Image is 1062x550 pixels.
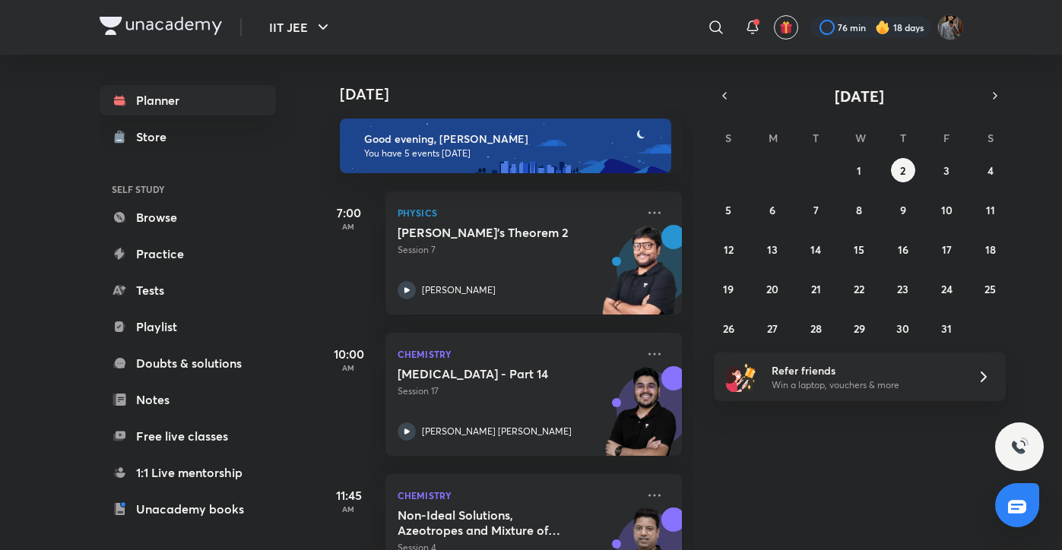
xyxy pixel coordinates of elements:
button: October 7, 2025 [804,198,828,222]
button: October 30, 2025 [891,316,915,340]
button: October 19, 2025 [716,277,740,301]
button: October 10, 2025 [934,198,959,222]
abbr: October 9, 2025 [900,203,906,217]
p: Session 7 [398,243,636,257]
p: AM [319,363,379,372]
button: October 1, 2025 [847,158,871,182]
button: [DATE] [735,85,984,106]
abbr: October 18, 2025 [985,242,996,257]
abbr: October 1, 2025 [857,163,861,178]
button: October 4, 2025 [978,158,1003,182]
button: October 21, 2025 [804,277,828,301]
abbr: October 4, 2025 [988,163,994,178]
button: October 18, 2025 [978,237,1003,261]
abbr: October 23, 2025 [897,282,908,296]
button: October 9, 2025 [891,198,915,222]
button: October 22, 2025 [847,277,871,301]
a: Practice [100,239,276,269]
abbr: October 29, 2025 [854,321,865,336]
a: Doubts & solutions [100,348,276,378]
h6: Good evening, [PERSON_NAME] [364,132,658,146]
button: October 28, 2025 [804,316,828,340]
img: unacademy [598,366,682,471]
img: referral [726,362,756,392]
a: Browse [100,202,276,232]
abbr: October 3, 2025 [943,163,949,178]
abbr: October 2, 2025 [900,163,905,178]
a: Company Logo [100,17,222,39]
abbr: October 22, 2025 [854,282,864,296]
abbr: October 28, 2025 [810,321,822,336]
abbr: Friday [943,131,949,145]
abbr: October 17, 2025 [942,242,952,257]
img: evening [340,119,671,173]
p: Chemistry [398,345,636,363]
p: [PERSON_NAME] [422,283,496,297]
h5: Gauss's Theorem 2 [398,225,587,240]
button: October 23, 2025 [891,277,915,301]
abbr: Wednesday [855,131,866,145]
button: avatar [774,15,798,40]
button: October 27, 2025 [760,316,785,340]
div: Store [136,128,176,146]
span: [DATE] [835,86,884,106]
abbr: October 12, 2025 [724,242,734,257]
p: Session 17 [398,384,636,398]
img: unacademy [598,225,682,330]
a: Store [100,122,276,152]
abbr: October 31, 2025 [941,321,952,336]
abbr: October 7, 2025 [813,203,819,217]
p: You have 5 events [DATE] [364,147,658,160]
a: Tests [100,275,276,305]
abbr: October 26, 2025 [723,321,734,336]
abbr: October 5, 2025 [725,203,731,217]
img: Shivam Munot [937,14,963,40]
button: October 15, 2025 [847,237,871,261]
abbr: Saturday [988,131,994,145]
button: October 5, 2025 [716,198,740,222]
button: October 17, 2025 [934,237,959,261]
abbr: October 11, 2025 [986,203,995,217]
button: October 12, 2025 [716,237,740,261]
h5: Non-Ideal Solutions, Azeotropes and Mixture of Two Immiscible Liquids [398,507,587,538]
button: October 13, 2025 [760,237,785,261]
abbr: Sunday [725,131,731,145]
abbr: Monday [769,131,778,145]
img: streak [875,20,890,35]
abbr: October 24, 2025 [941,282,953,296]
h4: [DATE] [340,85,697,103]
button: October 20, 2025 [760,277,785,301]
button: IIT JEE [260,12,341,43]
button: October 25, 2025 [978,277,1003,301]
h5: 11:45 [319,486,379,504]
img: ttu [1010,438,1029,456]
h5: 10:00 [319,345,379,363]
p: AM [319,222,379,231]
abbr: October 30, 2025 [896,321,909,336]
abbr: Tuesday [813,131,819,145]
p: Physics [398,204,636,222]
p: Win a laptop, vouchers & more [772,378,959,392]
button: October 3, 2025 [934,158,959,182]
h5: 7:00 [319,204,379,222]
abbr: October 10, 2025 [941,203,953,217]
p: AM [319,504,379,514]
img: Company Logo [100,17,222,35]
h6: Refer friends [772,362,959,378]
p: Chemistry [398,486,636,504]
h6: SELF STUDY [100,176,276,202]
abbr: October 15, 2025 [854,242,864,257]
abbr: October 21, 2025 [811,282,821,296]
a: 1:1 Live mentorship [100,457,276,488]
abbr: October 6, 2025 [769,203,775,217]
a: Playlist [100,311,276,342]
button: October 31, 2025 [934,316,959,340]
button: October 6, 2025 [760,198,785,222]
h5: Hydrocarbons - Part 14 [398,366,587,381]
abbr: October 13, 2025 [767,242,778,257]
abbr: October 25, 2025 [984,282,996,296]
p: [PERSON_NAME] [PERSON_NAME] [422,425,572,438]
a: Unacademy books [100,494,276,524]
abbr: October 27, 2025 [767,321,778,336]
abbr: October 19, 2025 [723,282,734,296]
